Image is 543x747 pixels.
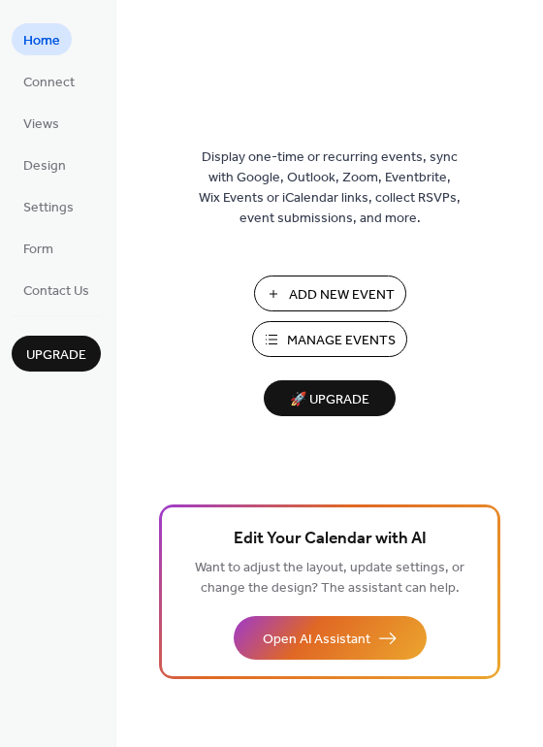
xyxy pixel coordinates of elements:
[23,73,75,93] span: Connect
[23,281,89,302] span: Contact Us
[12,107,71,139] a: Views
[12,274,101,306] a: Contact Us
[26,345,86,366] span: Upgrade
[264,380,396,416] button: 🚀 Upgrade
[12,148,78,180] a: Design
[254,276,406,311] button: Add New Event
[287,331,396,351] span: Manage Events
[23,240,53,260] span: Form
[12,23,72,55] a: Home
[23,156,66,177] span: Design
[252,321,407,357] button: Manage Events
[234,526,427,553] span: Edit Your Calendar with AI
[275,387,384,413] span: 🚀 Upgrade
[23,198,74,218] span: Settings
[23,31,60,51] span: Home
[199,147,461,229] span: Display one-time or recurring events, sync with Google, Outlook, Zoom, Eventbrite, Wix Events or ...
[195,555,464,601] span: Want to adjust the layout, update settings, or change the design? The assistant can help.
[12,232,65,264] a: Form
[12,65,86,97] a: Connect
[23,114,59,135] span: Views
[289,285,395,306] span: Add New Event
[263,630,370,650] span: Open AI Assistant
[234,616,427,660] button: Open AI Assistant
[12,336,101,372] button: Upgrade
[12,190,85,222] a: Settings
